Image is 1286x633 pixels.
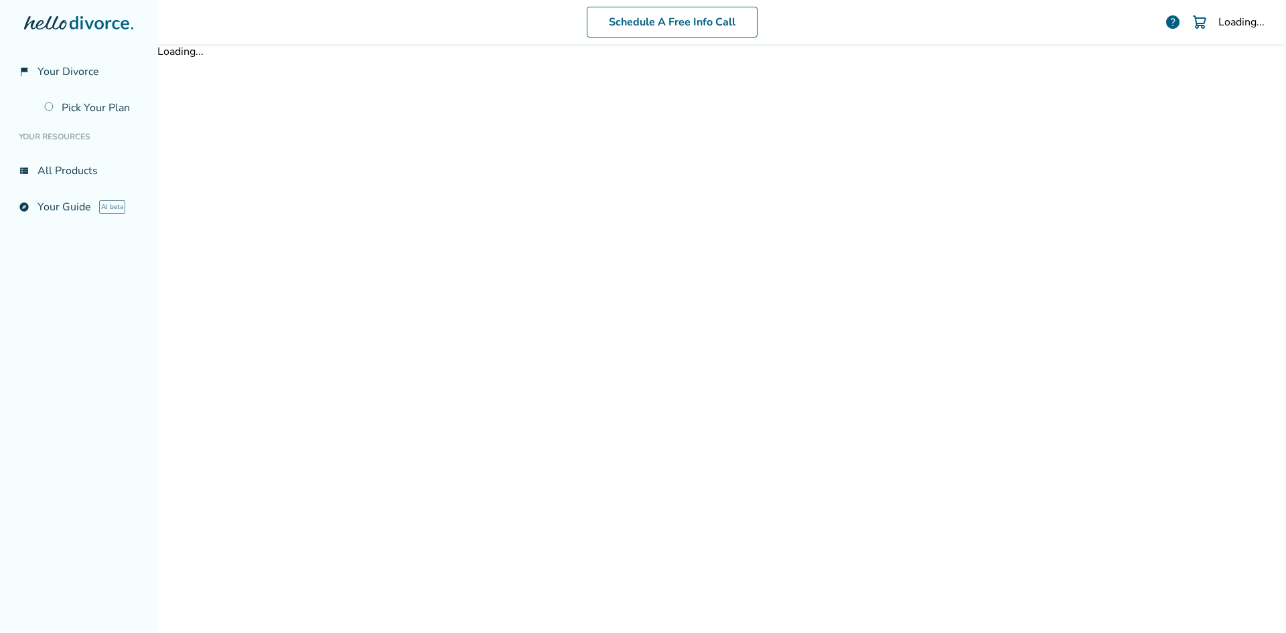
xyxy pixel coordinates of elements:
[11,192,147,222] a: exploreYour GuideAI beta
[99,200,125,214] span: AI beta
[11,56,147,87] a: flag_2Your Divorce
[38,64,99,79] span: Your Divorce
[1165,14,1181,30] a: help
[157,44,1286,59] div: Loading...
[36,92,147,123] a: Pick Your Plan
[19,165,29,176] span: view_list
[11,123,147,150] li: Your Resources
[19,202,29,212] span: explore
[19,66,29,77] span: flag_2
[1192,14,1208,30] img: Cart
[587,7,758,38] a: Schedule A Free Info Call
[1218,15,1265,29] div: Loading...
[11,155,147,186] a: view_listAll Products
